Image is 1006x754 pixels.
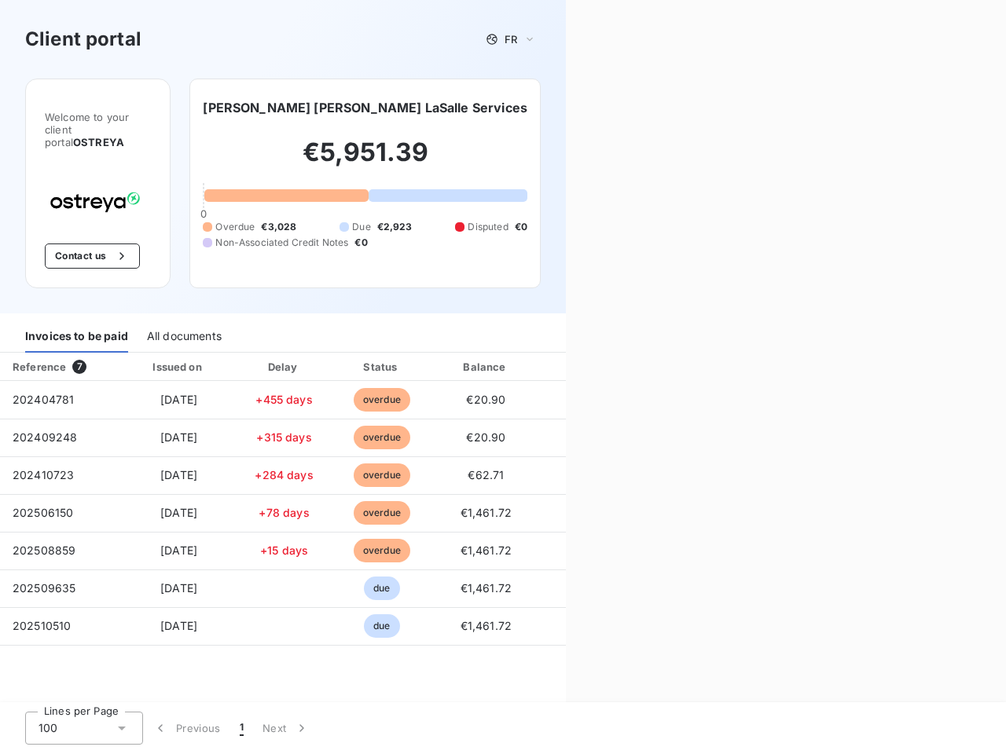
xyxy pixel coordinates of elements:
button: Next [253,712,319,745]
div: Status [335,359,428,375]
span: 7 [72,360,86,374]
span: €1,461.72 [461,506,512,519]
span: €1,461.72 [461,544,512,557]
span: +455 days [255,393,312,406]
span: OSTREYA [73,136,124,148]
span: 202510510 [13,619,71,632]
span: €1,461.72 [461,581,512,595]
h3: Client portal [25,25,141,53]
span: Overdue [215,220,255,234]
span: €1,461.72 [461,619,512,632]
span: €62.71 [468,468,504,481]
img: Company logo [45,186,145,218]
span: +15 days [260,544,308,557]
button: Previous [143,712,230,745]
span: +78 days [259,506,309,519]
span: overdue [354,388,410,412]
span: 0 [200,207,207,220]
span: [DATE] [160,468,197,481]
span: +284 days [255,468,313,481]
div: Balance [435,359,537,375]
span: overdue [354,426,410,449]
span: overdue [354,501,410,525]
span: €2,923 [377,220,413,234]
span: [DATE] [160,581,197,595]
span: 1 [240,720,244,736]
div: Issued on [124,359,233,375]
span: +315 days [256,430,311,444]
span: 202509635 [13,581,75,595]
button: Contact us [45,243,140,269]
div: Reference [13,361,66,373]
span: 202409248 [13,430,77,444]
span: Welcome to your client portal [45,111,151,148]
span: 202506150 [13,506,73,519]
div: Delay [240,359,329,375]
span: due [364,576,399,600]
span: €20.90 [466,393,505,406]
span: 202508859 [13,544,75,557]
span: 202410723 [13,468,74,481]
div: Invoices to be paid [25,320,128,353]
span: FR [505,33,517,46]
span: 100 [39,720,57,736]
span: Non-Associated Credit Notes [215,236,348,250]
span: €0 [354,236,367,250]
div: PDF [543,359,622,375]
span: overdue [354,463,410,487]
span: €20.90 [466,430,505,444]
span: overdue [354,539,410,562]
div: All documents [147,320,222,353]
span: due [364,614,399,638]
button: 1 [230,712,253,745]
span: [DATE] [160,544,197,557]
span: €3,028 [261,220,296,234]
span: 202404781 [13,393,74,406]
span: €0 [515,220,527,234]
span: [DATE] [160,430,197,444]
h2: €5,951.39 [203,137,527,184]
span: [DATE] [160,393,197,406]
span: [DATE] [160,619,197,632]
h6: [PERSON_NAME] [PERSON_NAME] LaSalle Services [203,98,527,117]
span: Due [352,220,370,234]
span: [DATE] [160,506,197,519]
span: Disputed [468,220,508,234]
